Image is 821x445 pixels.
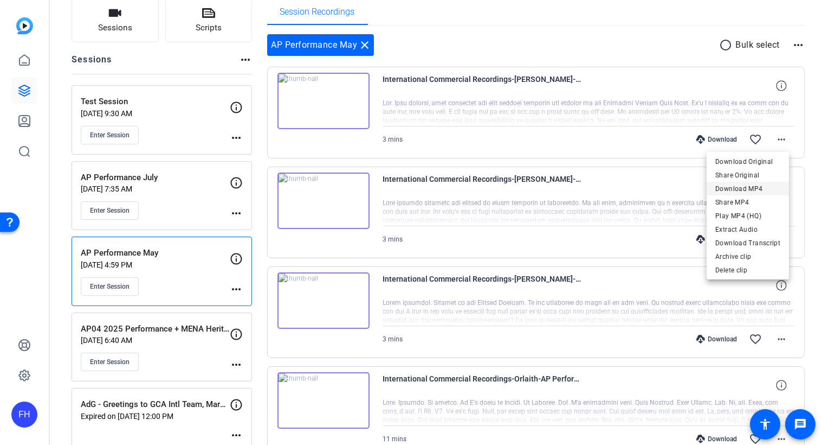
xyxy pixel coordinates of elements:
[715,250,780,263] span: Archive clip
[715,223,780,236] span: Extract Audio
[715,209,780,223] span: Play MP4 (HQ)
[715,237,780,250] span: Download Transcript
[715,182,780,195] span: Download MP4
[715,196,780,209] span: Share MP4
[715,169,780,182] span: Share Original
[715,264,780,277] span: Delete clip
[715,155,780,168] span: Download Original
